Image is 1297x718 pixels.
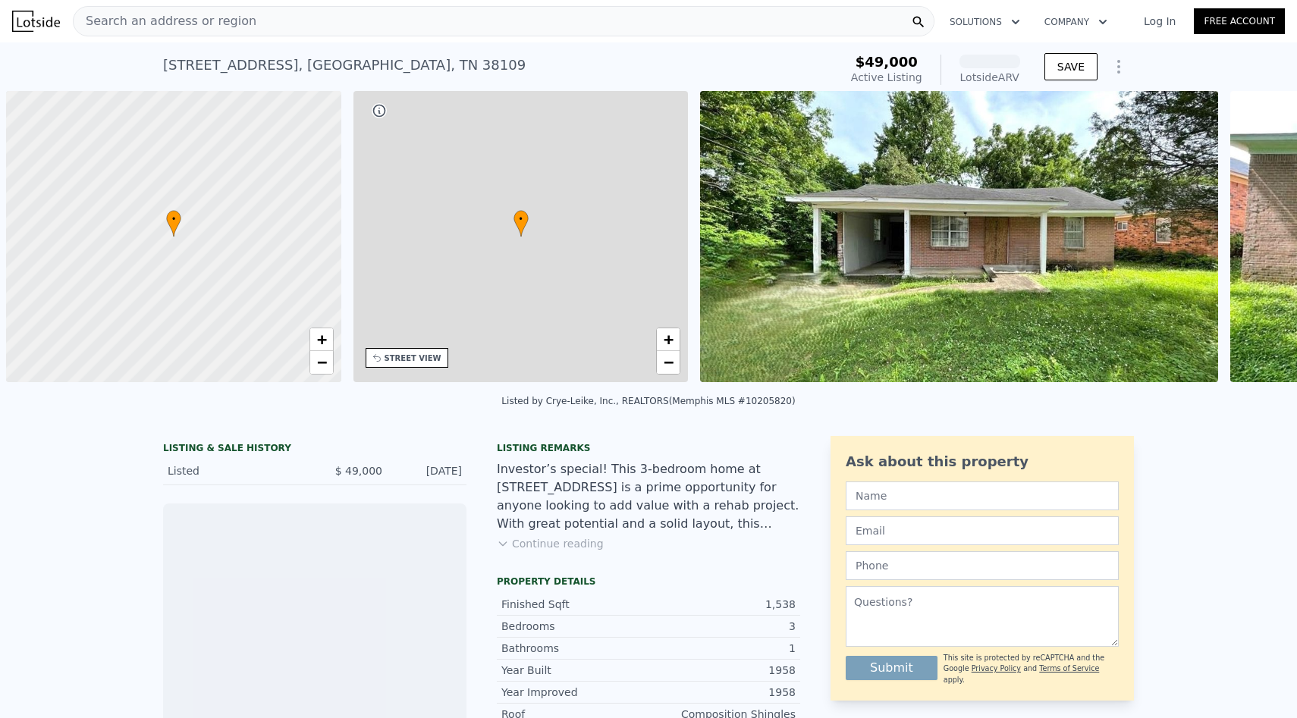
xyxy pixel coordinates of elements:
div: Bedrooms [501,619,648,634]
div: 1958 [648,685,796,700]
input: Email [846,516,1119,545]
div: Investor’s special! This 3-bedroom home at [STREET_ADDRESS] is a prime opportunity for anyone loo... [497,460,800,533]
span: − [316,353,326,372]
span: • [166,212,181,226]
div: Finished Sqft [501,597,648,612]
button: Show Options [1104,52,1134,82]
div: Listed [168,463,303,478]
div: Listed by Crye-Leike, Inc., REALTORS (Memphis MLS #10205820) [501,396,795,406]
input: Name [846,481,1119,510]
span: Active Listing [851,71,922,83]
div: [STREET_ADDRESS] , [GEOGRAPHIC_DATA] , TN 38109 [163,55,526,76]
span: + [316,330,326,349]
span: • [513,212,529,226]
a: Free Account [1194,8,1285,34]
button: Submit [846,656,937,680]
span: + [664,330,674,349]
div: • [166,210,181,237]
a: Zoom in [310,328,333,351]
input: Phone [846,551,1119,580]
button: Company [1032,8,1120,36]
div: Bathrooms [501,641,648,656]
img: Lotside [12,11,60,32]
a: Zoom out [310,351,333,374]
div: 3 [648,619,796,634]
div: Property details [497,575,800,588]
span: $49,000 [856,54,918,70]
button: SAVE [1044,53,1098,80]
div: This site is protected by reCAPTCHA and the Google and apply. [944,653,1119,685]
div: Year Improved [501,685,648,700]
a: Log In [1126,14,1194,29]
div: Listing remarks [497,442,800,454]
div: • [513,210,529,237]
a: Terms of Service [1039,664,1099,673]
a: Privacy Policy [972,664,1021,673]
div: 1 [648,641,796,656]
div: Lotside ARV [959,70,1020,85]
div: 1958 [648,663,796,678]
button: Solutions [937,8,1032,36]
a: Zoom in [657,328,680,351]
a: Zoom out [657,351,680,374]
div: [DATE] [394,463,462,478]
div: Ask about this property [846,451,1119,472]
div: Year Built [501,663,648,678]
div: LISTING & SALE HISTORY [163,442,466,457]
span: $ 49,000 [335,465,382,477]
div: STREET VIEW [385,353,441,364]
div: 1,538 [648,597,796,612]
button: Continue reading [497,536,604,551]
img: Sale: 169691917 Parcel: 85643827 [700,91,1218,382]
span: Search an address or region [74,12,256,30]
span: − [664,353,674,372]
